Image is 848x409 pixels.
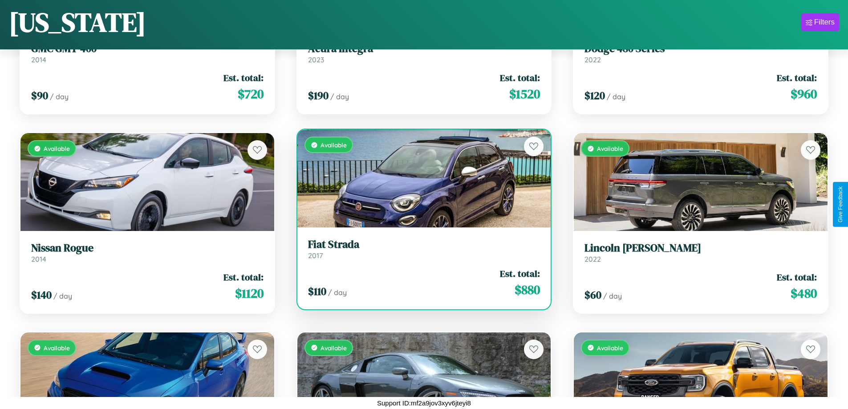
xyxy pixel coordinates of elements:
[330,92,349,101] span: / day
[31,88,48,103] span: $ 90
[31,242,264,255] h3: Nissan Rogue
[308,238,540,251] h3: Fiat Strada
[308,238,540,260] a: Fiat Strada2017
[328,288,347,297] span: / day
[603,292,622,300] span: / day
[308,251,323,260] span: 2017
[308,55,324,64] span: 2023
[584,242,817,263] a: Lincoln [PERSON_NAME]2022
[791,85,817,103] span: $ 960
[50,92,69,101] span: / day
[500,71,540,84] span: Est. total:
[31,42,264,64] a: GMC GMT-4002014
[584,288,601,302] span: $ 60
[31,288,52,302] span: $ 140
[31,55,46,64] span: 2014
[584,42,817,64] a: Dodge 480 Series2022
[515,281,540,299] span: $ 880
[584,88,605,103] span: $ 120
[777,71,817,84] span: Est. total:
[584,242,817,255] h3: Lincoln [PERSON_NAME]
[308,88,329,103] span: $ 190
[597,145,623,152] span: Available
[837,186,844,223] div: Give Feedback
[584,55,601,64] span: 2022
[801,13,839,31] button: Filters
[235,284,264,302] span: $ 1120
[53,292,72,300] span: / day
[308,284,326,299] span: $ 110
[321,344,347,352] span: Available
[509,85,540,103] span: $ 1520
[223,271,264,283] span: Est. total:
[814,18,835,27] div: Filters
[31,255,46,263] span: 2014
[584,255,601,263] span: 2022
[791,284,817,302] span: $ 480
[308,42,540,64] a: Acura Integra2023
[9,4,146,40] h1: [US_STATE]
[223,71,264,84] span: Est. total:
[31,242,264,263] a: Nissan Rogue2014
[321,141,347,149] span: Available
[44,145,70,152] span: Available
[500,267,540,280] span: Est. total:
[777,271,817,283] span: Est. total:
[597,344,623,352] span: Available
[377,397,471,409] p: Support ID: mf2a9jov3xyv6jteyi8
[238,85,264,103] span: $ 720
[607,92,625,101] span: / day
[44,344,70,352] span: Available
